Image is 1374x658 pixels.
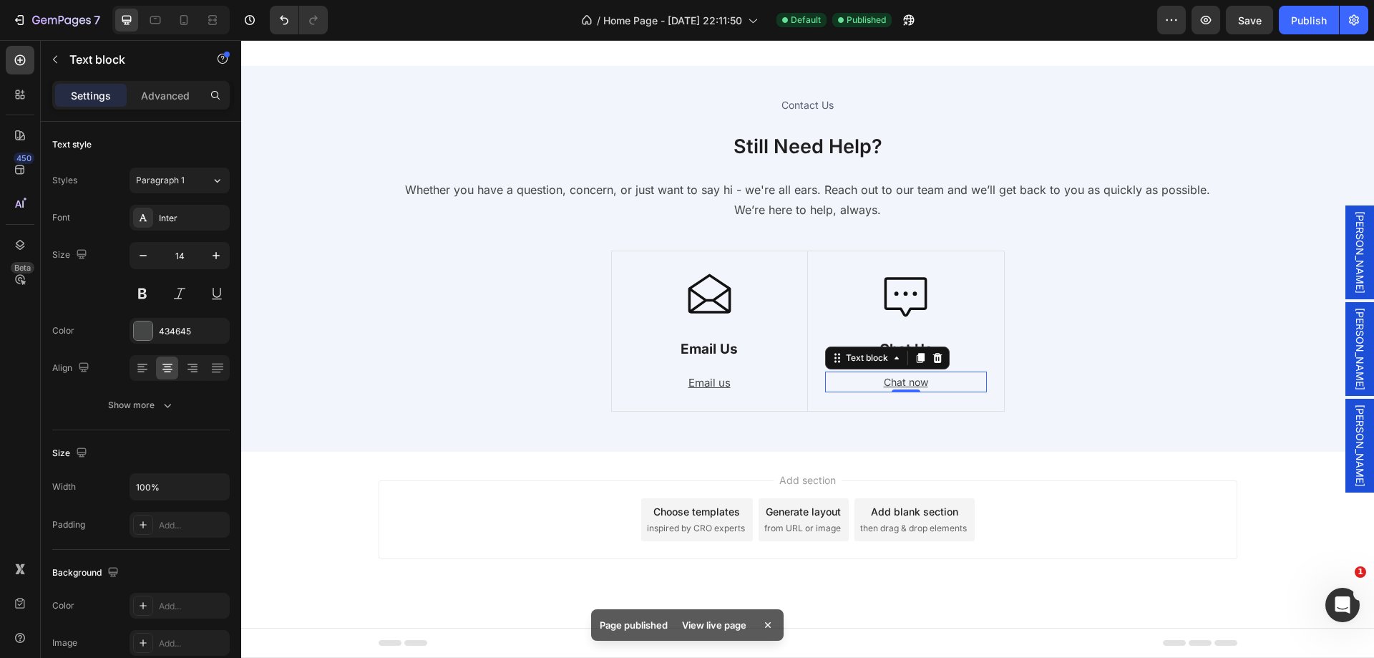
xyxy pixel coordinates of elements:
p: Email Us [389,301,547,319]
button: 7 [6,6,107,34]
div: 434645 [159,325,226,338]
span: Published [847,14,886,26]
h2: Contact Us [137,54,996,75]
button: Paragraph 1 [130,168,230,193]
span: [PERSON_NAME] [1111,364,1126,447]
input: Auto [130,474,229,500]
div: Add blank section [630,464,717,479]
div: Font [52,211,70,224]
div: Add... [159,637,226,650]
div: Rich Text Editor. Editing area: main [584,332,746,352]
p: Chat Us [585,301,744,319]
span: [PERSON_NAME] [1111,268,1126,350]
a: Email us [447,336,489,349]
div: Publish [1291,13,1327,28]
div: Padding [52,518,85,531]
iframe: Design area [241,40,1374,658]
button: Publish [1279,6,1339,34]
p: Settings [71,88,111,103]
p: Text block [69,51,191,68]
div: Add... [159,519,226,532]
a: Contact Us [442,228,495,282]
p: Advanced [141,88,190,103]
div: Choose templates [412,464,499,479]
div: Size [52,246,90,265]
div: 450 [14,153,34,164]
iframe: Intercom live chat [1325,588,1360,622]
div: Show more [108,398,175,412]
h2: Still Need Help? [137,92,996,120]
div: View live page [673,615,755,635]
div: Width [52,480,76,493]
button: Save [1226,6,1273,34]
span: Add section [532,432,600,447]
div: Generate layout [525,464,600,479]
span: Default [791,14,821,26]
div: Image [52,637,77,649]
div: Beta [11,262,34,274]
div: Add... [159,600,226,613]
div: Inter [159,212,226,225]
p: Page published [600,618,668,632]
div: Styles [52,174,77,187]
button: Show more [52,392,230,418]
span: [PERSON_NAME] [1111,171,1126,253]
span: Save [1238,14,1262,26]
div: Text block [602,311,650,324]
div: Size [52,444,90,463]
div: Align [52,359,92,378]
h2: Whether you have a question, concern, or just want to say hi - we're all ears. Reach out to our t... [137,138,996,183]
span: / [597,13,600,28]
div: Background [52,563,122,583]
span: 1 [1355,566,1366,578]
span: inspired by CRO experts [406,482,504,495]
div: Undo/Redo [270,6,328,34]
div: Color [52,324,74,337]
span: Home Page - [DATE] 22:11:50 [603,13,742,28]
span: Paragraph 1 [136,174,185,187]
a: Chat now [643,336,687,348]
div: Color [52,599,74,612]
span: from URL or image [523,482,600,495]
span: then drag & drop elements [619,482,726,495]
div: Text style [52,138,92,151]
p: 7 [94,11,100,29]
